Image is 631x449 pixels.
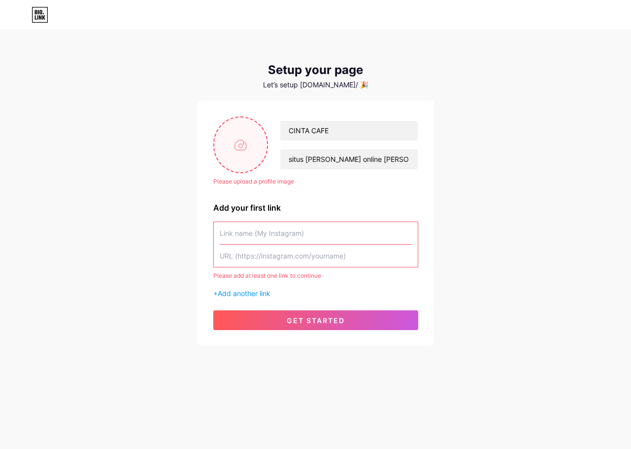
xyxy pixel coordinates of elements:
[213,202,418,214] div: Add your first link
[218,289,270,298] span: Add another link
[220,245,412,267] input: URL (https://instagram.com/yourname)
[287,316,345,325] span: get started
[213,288,418,299] div: +
[198,63,434,77] div: Setup your page
[213,177,418,186] div: Please upload a profile image
[220,222,412,244] input: Link name (My Instagram)
[198,81,434,89] div: Let’s setup [DOMAIN_NAME]/ 🎉
[280,150,417,169] input: bio
[213,271,418,280] div: Please add at least one link to continue
[213,310,418,330] button: get started
[280,121,417,141] input: Your name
